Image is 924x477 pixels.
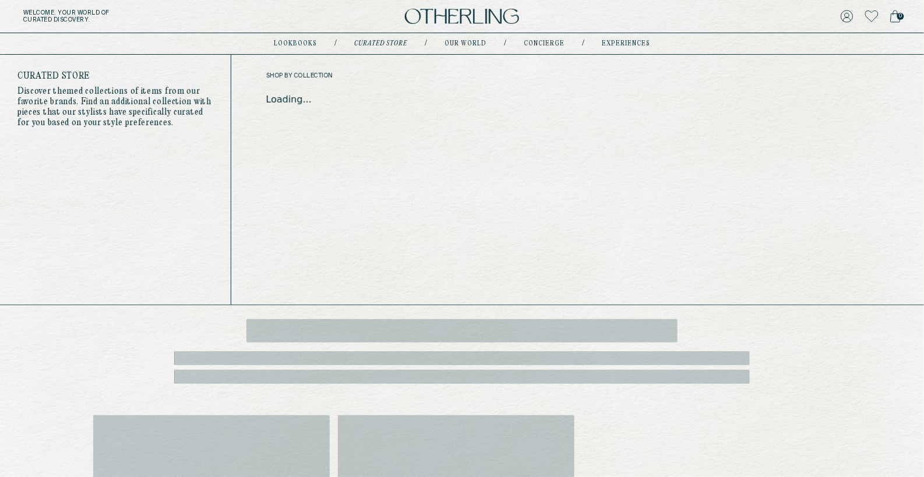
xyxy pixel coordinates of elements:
[23,9,287,23] h5: Welcome . Your world of curated discovery.
[274,41,317,47] a: lookbooks
[897,13,904,20] span: 0
[354,41,407,47] a: Curated store
[602,41,650,47] a: experiences
[524,41,565,47] a: concierge
[174,351,749,365] span: ‌
[174,370,749,384] span: ‌
[504,39,506,48] div: /
[17,72,213,80] h4: Curated store
[266,72,480,79] span: shop by collection
[445,41,486,47] a: Our world
[582,39,584,48] div: /
[405,9,519,24] img: logo
[890,8,901,24] a: 0
[266,93,480,107] li: Loading...
[334,39,337,48] div: /
[425,39,427,48] div: /
[246,319,678,342] span: ‌
[17,86,213,128] p: Discover themed collections of items from our favorite brands. Find an additional collection with...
